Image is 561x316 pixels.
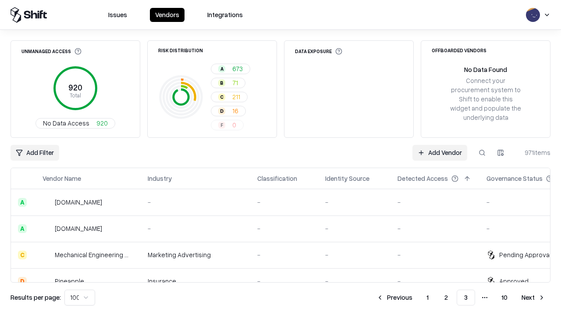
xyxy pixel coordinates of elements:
button: 2 [437,290,455,305]
button: Issues [103,8,132,22]
span: 673 [232,64,243,73]
div: Pineapple [55,276,84,286]
button: Integrations [202,8,248,22]
div: - [148,197,243,207]
button: 10 [494,290,515,305]
span: 71 [232,78,238,87]
div: - [257,276,311,286]
div: D [18,277,27,286]
tspan: Total [70,92,81,99]
button: C211 [211,92,248,102]
div: Approved [499,276,529,286]
div: Offboarded Vendors [432,48,486,53]
div: - [398,276,472,286]
div: - [325,250,383,259]
div: - [398,197,472,207]
div: A [218,65,225,72]
div: 971 items [515,148,550,157]
button: Add Filter [11,145,59,161]
div: C [218,93,225,101]
img: madisonlogic.com [43,224,51,233]
div: - [398,224,472,233]
div: - [325,197,383,207]
div: C [18,251,27,259]
div: - [257,197,311,207]
div: Mechanical Engineering World [55,250,134,259]
button: Next [516,290,550,305]
span: 211 [232,92,240,101]
div: Classification [257,174,297,183]
button: 1 [419,290,436,305]
div: Marketing Advertising [148,250,243,259]
div: Data Exposure [295,48,342,55]
img: Pineapple [43,277,51,286]
button: Previous [371,290,418,305]
div: A [18,224,27,233]
div: A [18,198,27,207]
span: 920 [96,118,108,128]
div: Pending Approval [499,250,551,259]
tspan: 920 [68,83,82,92]
div: [DOMAIN_NAME] [55,224,102,233]
div: - [148,224,243,233]
nav: pagination [371,290,550,305]
div: Industry [148,174,172,183]
button: B71 [211,78,245,88]
img: Mechanical Engineering World [43,251,51,259]
div: Governance Status [486,174,543,183]
div: Identity Source [325,174,369,183]
div: D [218,108,225,115]
div: Insurance [148,276,243,286]
img: automat-it.com [43,198,51,207]
div: [DOMAIN_NAME] [55,197,102,207]
span: No Data Access [43,118,89,128]
div: - [398,250,472,259]
p: Results per page: [11,293,61,302]
div: Risk Distribution [158,48,203,53]
span: 16 [232,106,238,115]
button: D16 [211,106,246,116]
button: A673 [211,64,250,74]
div: Vendor Name [43,174,81,183]
div: - [257,250,311,259]
a: Add Vendor [412,145,467,161]
button: No Data Access920 [36,118,115,129]
div: B [218,79,225,86]
button: Vendors [150,8,185,22]
button: 3 [457,290,475,305]
div: Connect your procurement system to Shift to enable this widget and populate the underlying data [449,76,522,122]
div: Detected Access [398,174,448,183]
div: - [325,276,383,286]
div: No Data Found [464,65,507,74]
div: - [257,224,311,233]
div: - [325,224,383,233]
div: Unmanaged Access [21,48,82,55]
